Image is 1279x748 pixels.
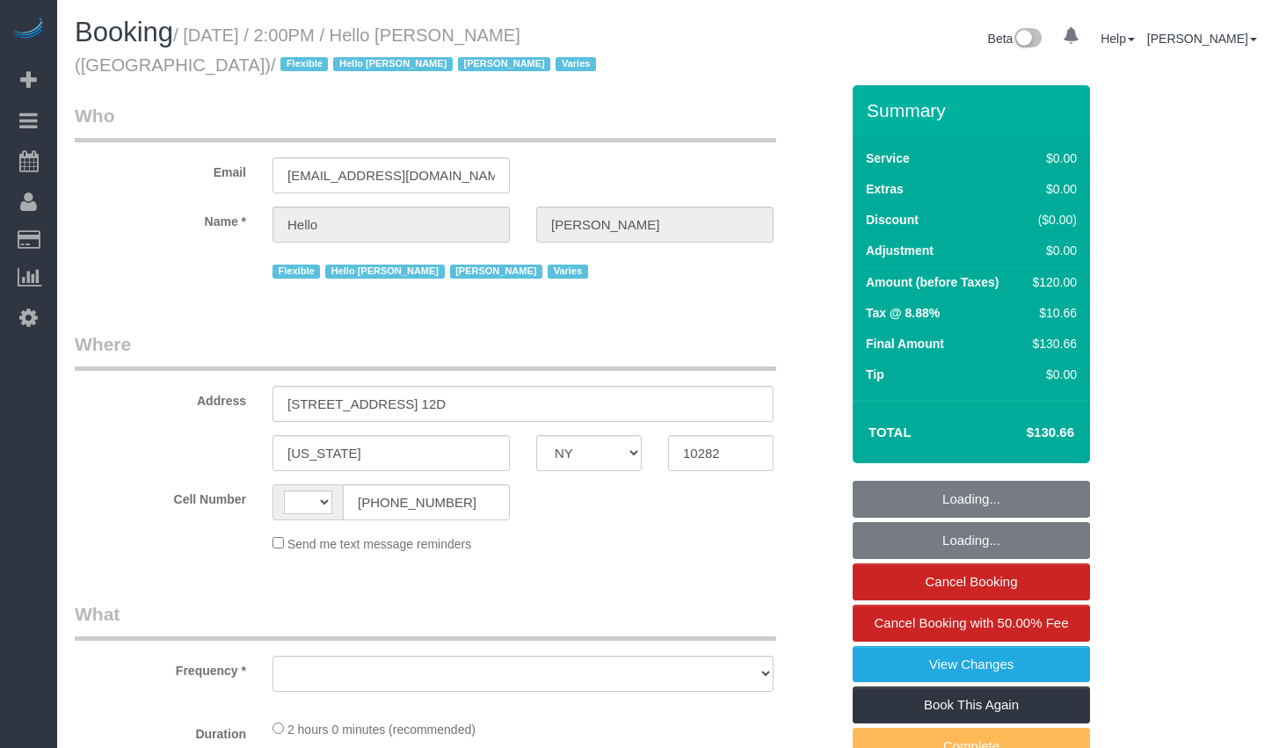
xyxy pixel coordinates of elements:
img: Automaid Logo [11,18,46,42]
span: / [271,55,601,75]
label: Amount (before Taxes) [866,273,999,291]
span: Hello [PERSON_NAME] [325,265,444,279]
label: Duration [62,719,259,743]
a: [PERSON_NAME] [1147,32,1257,46]
a: Cancel Booking with 50.00% Fee [853,605,1090,642]
div: $0.00 [1026,366,1077,383]
div: ($0.00) [1026,211,1077,229]
span: Send me text message reminders [287,537,471,551]
label: Service [866,149,910,167]
a: View Changes [853,646,1090,683]
input: City [273,435,510,471]
label: Cell Number [62,484,259,508]
input: First Name [273,207,510,243]
span: Varies [548,265,588,279]
span: [PERSON_NAME] [458,57,550,71]
input: Last Name [536,207,774,243]
span: Flexible [280,57,328,71]
span: [PERSON_NAME] [450,265,542,279]
div: $0.00 [1026,149,1077,167]
label: Name * [62,207,259,230]
legend: Where [75,331,776,371]
legend: Who [75,103,776,142]
span: Cancel Booking with 50.00% Fee [875,615,1069,630]
span: Varies [556,57,596,71]
span: Flexible [273,265,320,279]
h3: Summary [867,100,1081,120]
label: Final Amount [866,335,944,352]
label: Tip [866,366,884,383]
a: Beta [988,32,1043,46]
div: $120.00 [1026,273,1077,291]
span: 2 hours 0 minutes (recommended) [287,723,476,737]
a: Cancel Booking [853,563,1090,600]
label: Extras [866,180,904,198]
div: $10.66 [1026,304,1077,322]
input: Zip Code [668,435,774,471]
h4: $130.66 [974,425,1074,440]
div: $0.00 [1026,180,1077,198]
span: Hello [PERSON_NAME] [333,57,452,71]
div: $130.66 [1026,335,1077,352]
label: Email [62,157,259,181]
img: New interface [1013,28,1042,51]
a: Help [1101,32,1135,46]
label: Adjustment [866,242,934,259]
input: Cell Number [343,484,510,520]
small: / [DATE] / 2:00PM / Hello [PERSON_NAME] ([GEOGRAPHIC_DATA]) [75,25,601,75]
strong: Total [868,425,912,439]
label: Discount [866,211,919,229]
a: Book This Again [853,686,1090,723]
label: Frequency * [62,656,259,679]
div: $0.00 [1026,242,1077,259]
input: Email [273,157,510,193]
legend: What [75,601,776,641]
label: Address [62,386,259,410]
span: Booking [75,17,173,47]
label: Tax @ 8.88% [866,304,940,322]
